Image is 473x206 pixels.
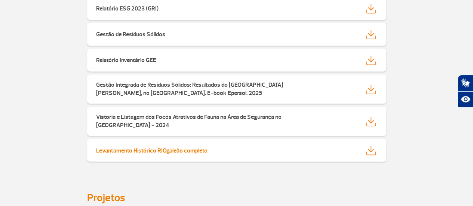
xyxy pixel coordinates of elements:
[87,107,386,136] a: Vistoria e Listagem dos Focos Atrativos de Fauna na Área de Segurança no [GEOGRAPHIC_DATA] - 2024
[87,139,386,162] a: Levantamento Histórico RIOgaleão completo
[87,192,386,203] h3: Projetos
[87,74,386,104] a: Gestão Integrada de Resíduos Sólidos: Resultados do [GEOGRAPHIC_DATA][PERSON_NAME], no [GEOGRAPHI...
[87,23,386,46] a: Gestão de Resíduos Sólidos
[96,113,282,129] strong: Vistoria e Listagem dos Focos Atrativos de Fauna na Área de Segurança no [GEOGRAPHIC_DATA] - 2024
[457,75,473,91] button: Abrir tradutor de língua de sinais.
[96,31,165,38] strong: Gestão de Resíduos Sólidos
[96,81,283,97] strong: Gestão Integrada de Resíduos Sólidos: Resultados do [GEOGRAPHIC_DATA][PERSON_NAME], no [GEOGRAPHI...
[457,91,473,108] button: Abrir recursos assistivos.
[96,56,156,64] strong: Relatório Inventário GEE
[457,75,473,108] div: Plugin de acessibilidade da Hand Talk.
[96,5,159,12] strong: Relatório ESG 2023 (GRI)
[96,147,208,154] strong: Levantamento Histórico RIOgaleão completo
[87,49,386,71] a: Relatório Inventário GEE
